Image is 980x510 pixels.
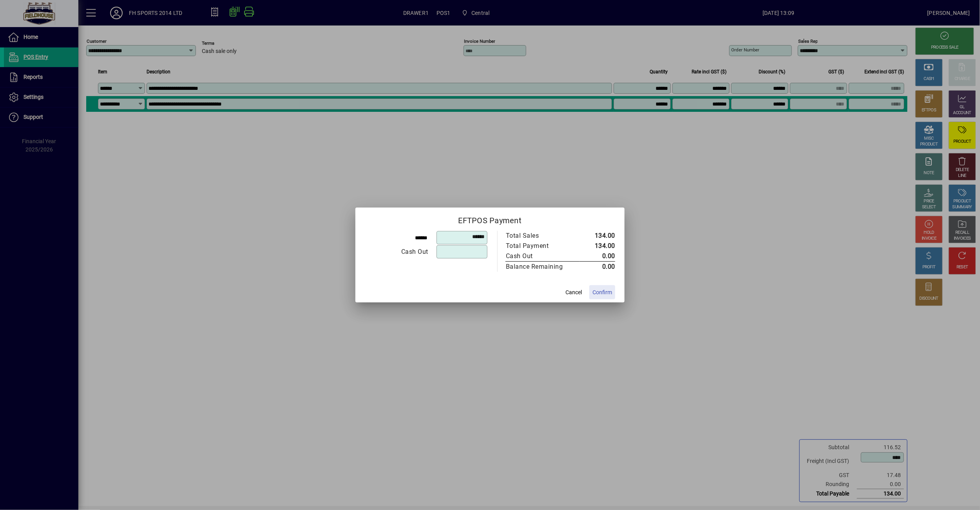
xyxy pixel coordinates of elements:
button: Cancel [561,285,586,299]
h2: EFTPOS Payment [355,208,625,230]
td: 0.00 [580,251,615,262]
td: 134.00 [580,231,615,241]
td: Total Payment [505,241,580,251]
span: Confirm [592,288,612,297]
div: Cash Out [506,251,572,261]
td: Total Sales [505,231,580,241]
div: Cash Out [365,247,428,257]
div: Balance Remaining [506,262,572,271]
button: Confirm [589,285,615,299]
td: 134.00 [580,241,615,251]
td: 0.00 [580,262,615,272]
span: Cancel [565,288,582,297]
